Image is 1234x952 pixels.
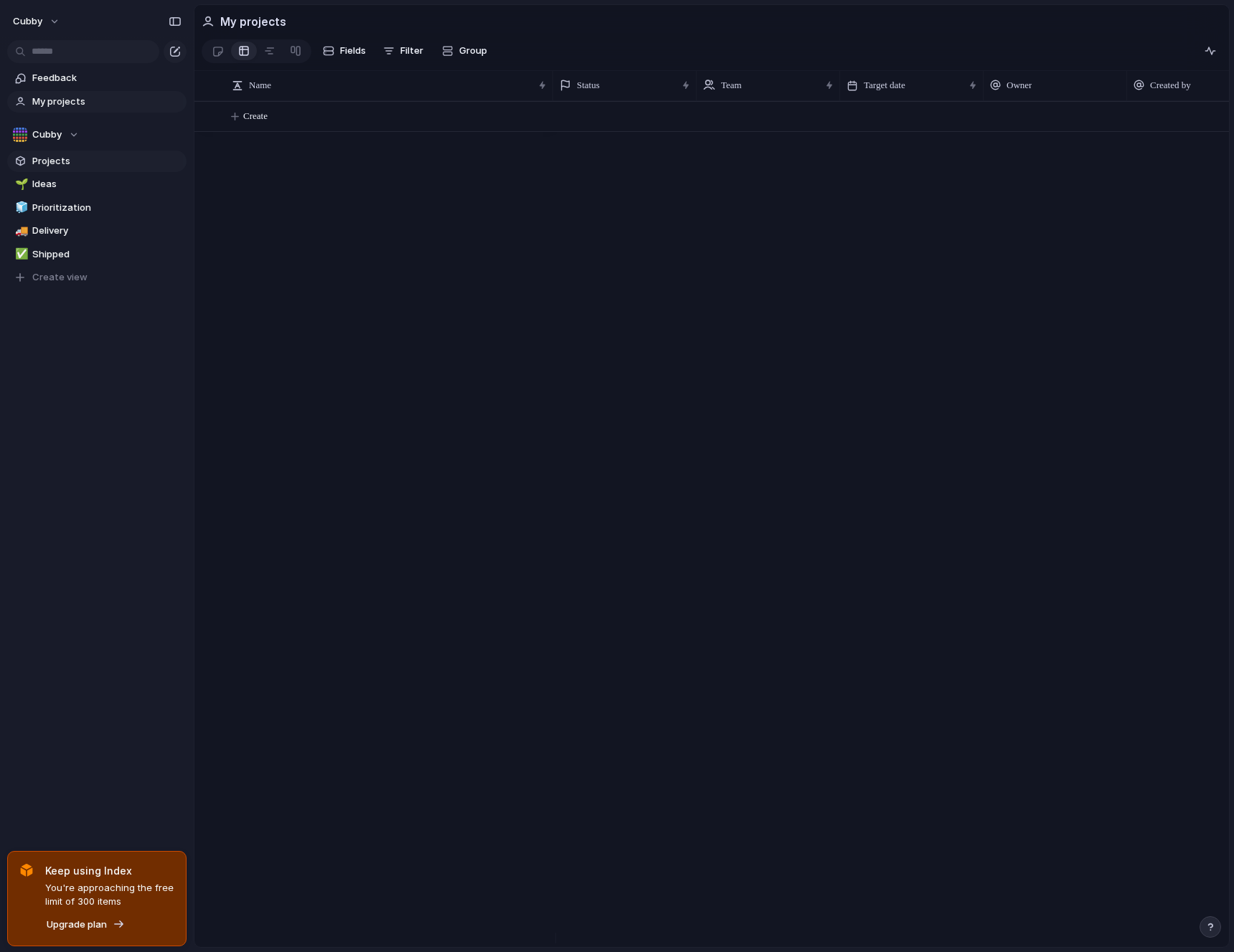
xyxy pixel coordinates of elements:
button: ✅ [13,247,27,262]
span: Cubby [13,14,42,29]
span: Filter [400,44,423,58]
h2: My projects [220,13,286,30]
button: Filter [377,39,429,62]
span: Delivery [32,224,182,238]
button: 🧊 [13,201,27,215]
button: 🚚 [13,224,27,238]
div: 🌱 [15,176,25,193]
span: Fields [340,44,366,58]
span: Upgrade plan [47,918,107,932]
span: Name [249,78,271,92]
span: Keep using Index [45,863,174,878]
a: 🚚Delivery [7,220,187,242]
span: Feedback [32,71,182,85]
span: Create view [32,270,88,285]
a: ✅Shipped [7,244,187,265]
button: Create view [7,267,187,288]
div: ✅ [15,246,25,262]
a: 🌱Ideas [7,173,187,195]
button: Group [435,39,494,62]
div: 🧊 [15,199,25,216]
span: Create [243,109,268,123]
span: Owner [1007,78,1032,92]
a: My projects [7,91,187,113]
span: Team [721,78,742,92]
button: Cubby [6,10,67,33]
span: You're approaching the free limit of 300 items [45,881,174,909]
span: Ideas [32,177,182,191]
span: My projects [32,95,182,109]
span: Shipped [32,247,182,262]
div: 🚚 [15,223,25,239]
button: 🌱 [13,177,27,191]
span: Prioritization [32,201,182,215]
a: Projects [7,151,187,172]
span: Group [459,44,487,58]
button: Cubby [7,124,187,146]
span: Projects [32,154,182,168]
a: Feedback [7,67,187,89]
span: Target date [864,78,905,92]
span: Status [577,78,600,92]
a: 🧊Prioritization [7,197,187,219]
button: Upgrade plan [42,915,129,935]
button: Fields [317,39,372,62]
span: Cubby [32,128,62,142]
span: Created by [1150,78,1191,92]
